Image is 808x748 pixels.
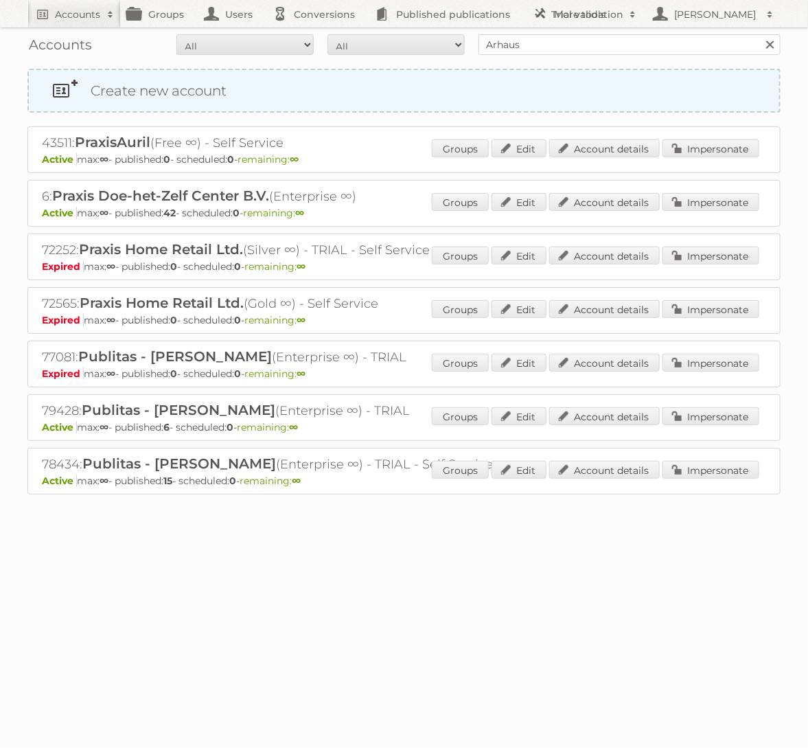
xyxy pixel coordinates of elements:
strong: 0 [170,314,177,326]
strong: 0 [234,314,241,326]
strong: ∞ [100,475,108,487]
a: Impersonate [662,139,759,157]
p: max: - published: - scheduled: - [42,207,766,219]
strong: 0 [227,153,234,166]
strong: 0 [233,207,240,219]
a: Groups [432,247,489,264]
h2: [PERSON_NAME] [671,8,760,21]
strong: ∞ [100,207,108,219]
strong: 42 [163,207,176,219]
strong: ∞ [106,314,115,326]
span: Active [42,153,77,166]
strong: 6 [163,421,170,433]
span: remaining: [237,421,298,433]
a: Edit [492,139,546,157]
span: Praxis Home Retail Ltd. [79,241,243,258]
p: max: - published: - scheduled: - [42,421,766,433]
a: Account details [549,139,660,157]
p: max: - published: - scheduled: - [42,153,766,166]
a: Groups [432,139,489,157]
a: Impersonate [662,407,759,425]
p: max: - published: - scheduled: - [42,475,766,487]
a: Groups [432,354,489,372]
strong: ∞ [100,153,108,166]
strong: 0 [227,421,233,433]
a: Impersonate [662,300,759,318]
a: Groups [432,193,489,211]
a: Edit [492,247,546,264]
a: Edit [492,193,546,211]
strong: ∞ [106,367,115,380]
strong: 15 [163,475,172,487]
strong: 0 [234,367,241,380]
a: Create new account [29,70,779,111]
a: Impersonate [662,461,759,479]
a: Account details [549,461,660,479]
span: Publitas - [PERSON_NAME] [78,348,272,365]
h2: Accounts [55,8,100,21]
h2: 43511: (Free ∞) - Self Service [42,134,522,152]
h2: 79428: (Enterprise ∞) - TRIAL [42,402,522,420]
a: Groups [432,461,489,479]
strong: 0 [163,153,170,166]
h2: 72252: (Silver ∞) - TRIAL - Self Service [42,241,522,259]
span: PraxisAuril [75,134,150,150]
h2: 6: (Enterprise ∞) [42,188,522,205]
span: Publitas - [PERSON_NAME] [82,455,276,472]
a: Account details [549,300,660,318]
strong: ∞ [297,314,305,326]
a: Impersonate [662,247,759,264]
a: Account details [549,407,660,425]
strong: 0 [234,260,241,273]
a: Edit [492,300,546,318]
span: Active [42,421,77,433]
strong: ∞ [295,207,304,219]
span: remaining: [243,207,304,219]
strong: 0 [170,367,177,380]
span: Active [42,207,77,219]
p: max: - published: - scheduled: - [42,260,766,273]
span: remaining: [244,367,305,380]
p: max: - published: - scheduled: - [42,367,766,380]
strong: ∞ [292,475,301,487]
span: remaining: [240,475,301,487]
span: Publitas - [PERSON_NAME] [82,402,275,418]
strong: 0 [229,475,236,487]
h2: More tools [554,8,623,21]
a: Impersonate [662,354,759,372]
strong: ∞ [290,153,299,166]
strong: 0 [170,260,177,273]
span: remaining: [238,153,299,166]
p: max: - published: - scheduled: - [42,314,766,326]
a: Edit [492,461,546,479]
span: Expired [42,367,84,380]
strong: ∞ [106,260,115,273]
span: Expired [42,314,84,326]
a: Groups [432,407,489,425]
strong: ∞ [289,421,298,433]
a: Account details [549,354,660,372]
h2: 78434: (Enterprise ∞) - TRIAL - Self Service [42,455,522,473]
span: Praxis Home Retail Ltd. [80,295,244,311]
span: Praxis Doe-het-Zelf Center B.V. [52,188,269,204]
a: Impersonate [662,193,759,211]
span: Active [42,475,77,487]
strong: ∞ [100,421,108,433]
a: Edit [492,354,546,372]
span: remaining: [244,314,305,326]
a: Account details [549,247,660,264]
strong: ∞ [297,260,305,273]
a: Groups [432,300,489,318]
strong: ∞ [297,367,305,380]
span: remaining: [244,260,305,273]
a: Account details [549,193,660,211]
span: Expired [42,260,84,273]
h2: 77081: (Enterprise ∞) - TRIAL [42,348,522,366]
a: Edit [492,407,546,425]
h2: 72565: (Gold ∞) - Self Service [42,295,522,313]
